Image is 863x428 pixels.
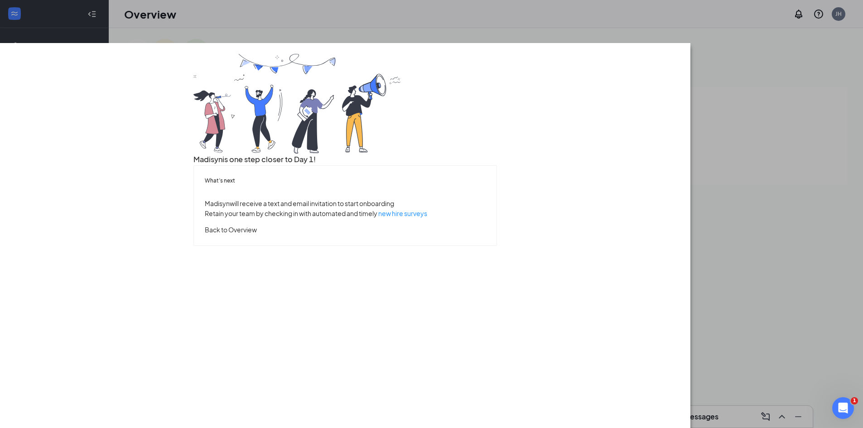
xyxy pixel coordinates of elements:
img: you are all set [193,54,402,154]
button: Back to Overview [205,224,257,234]
p: Madisyn will receive a text and email invitation to start onboarding [205,198,485,208]
h5: What’s next [205,176,485,184]
span: 1 [851,397,858,404]
h3: Madisyn is one step closer to Day 1! [193,154,497,165]
a: new hire surveys [378,209,427,217]
p: Retain your team by checking in with automated and timely [205,208,485,218]
iframe: Intercom live chat [832,397,854,419]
